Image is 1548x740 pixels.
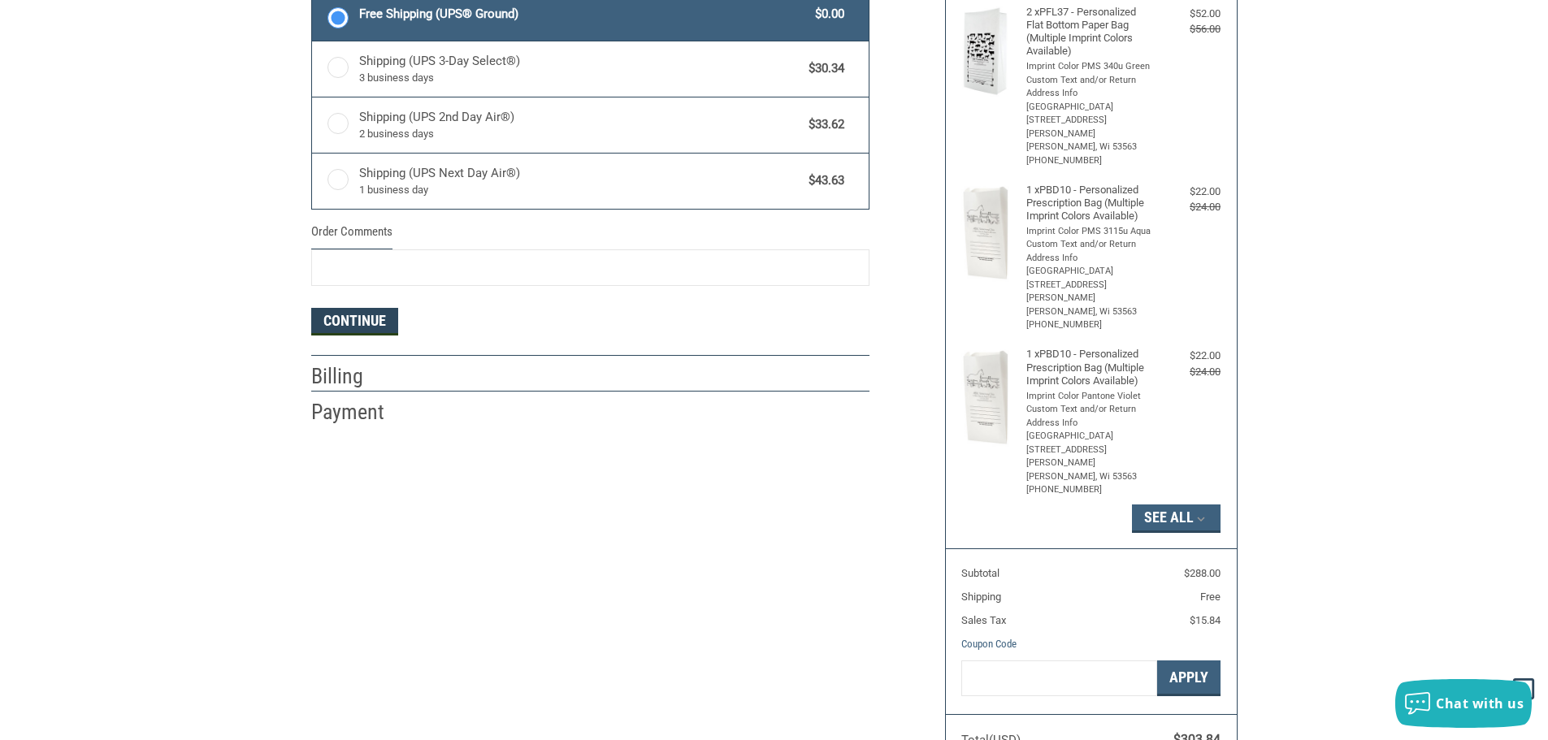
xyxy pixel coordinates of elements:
[961,614,1006,626] span: Sales Tax
[1436,695,1524,712] span: Chat with us
[311,308,398,335] button: Continue
[1200,591,1221,603] span: Free
[1026,60,1152,74] li: Imprint Color PMS 340u Green
[359,126,801,142] span: 2 business days
[801,171,845,190] span: $43.63
[961,591,1001,603] span: Shipping
[1026,348,1152,387] h4: 1 x PBD10 - Personalized Prescription Bag (Multiple Imprint Colors Available)
[359,182,801,198] span: 1 business day
[1156,364,1221,380] div: $24.00
[1026,184,1152,223] h4: 1 x PBD10 - Personalized Prescription Bag (Multiple Imprint Colors Available)
[359,164,801,198] span: Shipping (UPS Next Day Air®)
[359,52,801,86] span: Shipping (UPS 3-Day Select®)
[801,115,845,134] span: $33.62
[311,363,406,390] h2: Billing
[1184,567,1221,579] span: $288.00
[808,5,845,24] span: $0.00
[359,5,808,24] span: Free Shipping (UPS® Ground)
[1026,225,1152,239] li: Imprint Color PMS 3115u Aqua
[1190,614,1221,626] span: $15.84
[311,399,406,426] h2: Payment
[1156,199,1221,215] div: $24.00
[1026,74,1152,168] li: Custom Text and/or Return Address Info [GEOGRAPHIC_DATA] [STREET_ADDRESS][PERSON_NAME] [PERSON_NA...
[1132,504,1221,532] button: See All
[311,223,392,249] legend: Order Comments
[359,70,801,86] span: 3 business days
[1026,238,1152,332] li: Custom Text and/or Return Address Info [GEOGRAPHIC_DATA] [STREET_ADDRESS][PERSON_NAME] [PERSON_NA...
[961,660,1157,697] input: Gift Certificate or Coupon Code
[1395,679,1532,728] button: Chat with us
[1156,6,1221,22] div: $52.00
[961,638,1017,650] a: Coupon Code
[1026,403,1152,497] li: Custom Text and/or Return Address Info [GEOGRAPHIC_DATA] [STREET_ADDRESS][PERSON_NAME] [PERSON_NA...
[1156,184,1221,200] div: $22.00
[1026,6,1152,58] h4: 2 x PFL37 - Personalized Flat Bottom Paper Bag (Multiple Imprint Colors Available)
[1156,348,1221,364] div: $22.00
[1156,21,1221,37] div: $56.00
[961,567,999,579] span: Subtotal
[801,59,845,78] span: $30.34
[1157,660,1221,697] button: Apply
[1026,390,1152,404] li: Imprint Color Pantone Violet
[359,108,801,142] span: Shipping (UPS 2nd Day Air®)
